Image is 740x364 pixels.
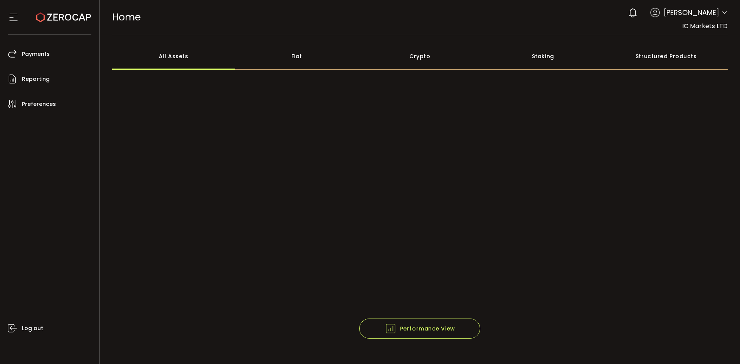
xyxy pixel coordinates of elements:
[22,99,56,110] span: Preferences
[235,43,358,70] div: Fiat
[112,43,235,70] div: All Assets
[112,10,141,24] span: Home
[664,7,719,18] span: [PERSON_NAME]
[22,49,50,60] span: Payments
[22,74,50,85] span: Reporting
[359,319,480,339] button: Performance View
[22,323,43,334] span: Log out
[385,323,455,334] span: Performance View
[605,43,728,70] div: Structured Products
[358,43,482,70] div: Crypto
[481,43,605,70] div: Staking
[682,22,728,30] span: IC Markets LTD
